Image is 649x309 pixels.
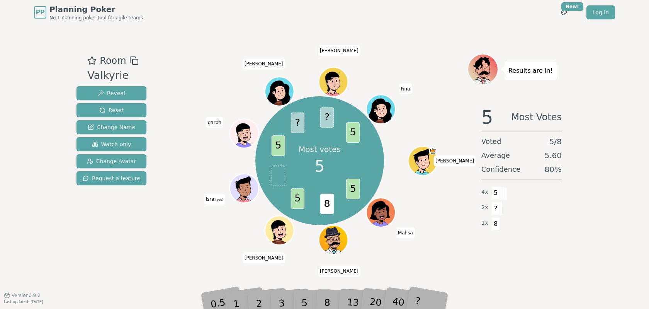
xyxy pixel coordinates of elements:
[544,150,562,161] span: 5.60
[243,58,285,69] span: Click to change your name
[231,174,258,202] button: Click to change your avatar
[12,292,41,299] span: Version 0.9.2
[214,198,224,201] span: (you)
[291,113,304,133] span: ?
[291,188,304,209] span: 5
[315,155,324,178] span: 5
[481,108,493,126] span: 5
[396,227,415,238] span: Click to change your name
[545,164,562,175] span: 80 %
[549,136,562,147] span: 5 / 8
[491,202,500,215] span: ?
[36,8,44,17] span: PP
[92,140,131,148] span: Watch only
[206,117,223,128] span: Click to change your name
[204,194,226,205] span: Click to change your name
[76,120,146,134] button: Change Name
[399,84,412,94] span: Click to change your name
[83,174,140,182] span: Request a feature
[481,150,510,161] span: Average
[76,137,146,151] button: Watch only
[49,4,143,15] span: Planning Poker
[87,68,138,84] div: Valkyrie
[243,253,285,263] span: Click to change your name
[321,194,334,214] span: 8
[98,89,125,97] span: Reveal
[76,171,146,185] button: Request a feature
[481,219,488,227] span: 1 x
[49,15,143,21] span: No.1 planning poker tool for agile teams
[557,5,571,19] button: New!
[272,136,285,156] span: 5
[87,157,136,165] span: Change Avatar
[433,155,476,166] span: Click to change your name
[34,4,143,21] a: PPPlanning PokerNo.1 planning poker tool for agile teams
[318,266,360,277] span: Click to change your name
[76,86,146,100] button: Reveal
[321,108,334,128] span: ?
[99,106,124,114] span: Reset
[100,54,126,68] span: Room
[299,144,341,155] p: Most votes
[561,2,583,11] div: New!
[481,136,501,147] span: Voted
[347,122,360,143] span: 5
[508,65,553,76] p: Results are in!
[491,186,500,200] span: 5
[481,188,488,196] span: 4 x
[481,164,520,175] span: Confidence
[491,217,500,230] span: 8
[318,45,360,56] span: Click to change your name
[586,5,615,19] a: Log in
[481,203,488,212] span: 2 x
[4,300,43,304] span: Last updated: [DATE]
[88,123,135,131] span: Change Name
[511,108,562,126] span: Most Votes
[87,54,97,68] button: Add as favourite
[347,179,360,199] span: 5
[4,292,41,299] button: Version0.9.2
[76,154,146,168] button: Change Avatar
[76,103,146,117] button: Reset
[429,147,437,154] span: Maanya is the host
